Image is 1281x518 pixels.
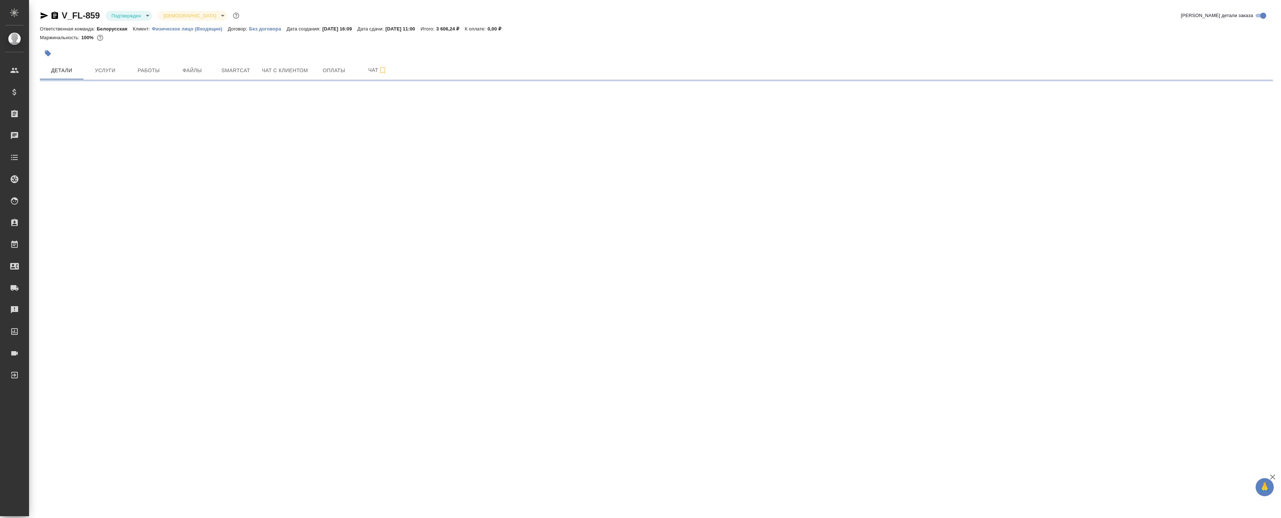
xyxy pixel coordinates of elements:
span: Файлы [175,66,210,75]
button: [DEMOGRAPHIC_DATA] [161,13,218,19]
p: Физическое лицо (Входящие) [152,26,228,32]
a: Физическое лицо (Входящие) [152,25,228,32]
div: Подтвержден [106,11,152,21]
span: Оплаты [317,66,351,75]
button: 0.00 RUB; [95,33,105,42]
p: К оплате: [465,26,487,32]
p: Без договора [249,26,287,32]
span: [PERSON_NAME] детали заказа [1181,12,1253,19]
button: Скопировать ссылку [50,11,59,20]
a: Без договора [249,25,287,32]
p: Клиент: [133,26,152,32]
p: [DATE] 16:09 [322,26,358,32]
span: 🙏 [1259,480,1271,495]
p: Ответственная команда: [40,26,97,32]
button: Добавить тэг [40,45,56,61]
button: Скопировать ссылку для ЯМессенджера [40,11,49,20]
div: Подтвержден [158,11,227,21]
svg: Подписаться [378,66,387,75]
span: Чат с клиентом [262,66,308,75]
p: Маржинальность: [40,35,81,40]
span: Детали [44,66,79,75]
span: Smartcat [218,66,253,75]
button: Доп статусы указывают на важность/срочность заказа [231,11,241,20]
p: 3 606,24 ₽ [436,26,465,32]
button: 🙏 [1256,478,1274,496]
span: Работы [131,66,166,75]
p: 0,00 ₽ [487,26,507,32]
p: Дата сдачи: [357,26,385,32]
p: Дата создания: [287,26,322,32]
p: Договор: [228,26,249,32]
p: [DATE] 11:00 [386,26,421,32]
span: Чат [360,66,395,75]
a: V_FL-859 [62,11,100,20]
p: Итого: [420,26,436,32]
span: Услуги [88,66,123,75]
p: 100% [81,35,95,40]
button: Подтвержден [109,13,143,19]
p: Белорусская [97,26,133,32]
